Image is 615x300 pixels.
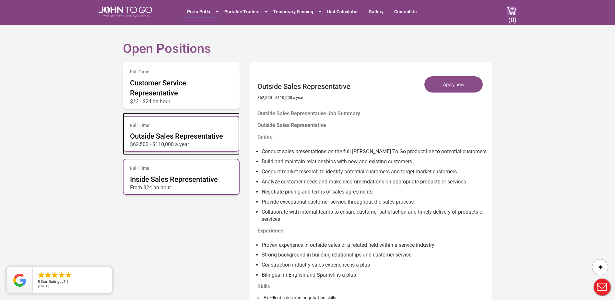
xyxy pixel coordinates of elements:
[424,76,483,93] button: Apply now
[130,141,232,144] p: $62,500 - $110,000 a year
[257,283,272,290] strong: Skills:
[262,186,488,196] li: Negotiate pricing and terms of sales agreements
[507,6,516,15] img: cart a
[130,123,232,128] h6: Full Time
[262,156,488,166] li: Build and maintain relationships with new and existing customers
[589,274,615,300] button: Live Chat
[262,269,488,279] li: Bilingual in English and Spanish is a plus
[64,279,68,284] span: T S
[262,249,488,259] li: Strong background in building relationships and customer service
[257,106,488,114] p: Outside Sales Representative Job Summary
[322,6,363,18] a: Unit Calculator
[508,11,516,24] span: (0)
[41,279,59,284] span: Star Rating
[130,98,232,102] p: $22 - $24 an hour
[257,94,350,100] h6: $62,500 - $110,000 a year
[38,283,49,288] span: [DATE]
[130,69,232,74] h6: Full Time
[44,271,52,279] li: 
[58,271,65,279] li: 
[130,79,186,97] span: Customer Service Representative
[262,145,488,156] li: Conduct sales presentations on the full [PERSON_NAME] To Go product line to potential customers
[219,6,264,18] a: Portable Trailers
[37,271,45,279] li: 
[262,259,488,269] li: Construction industry sales experience is a plus
[123,22,492,56] h2: Open Positions
[13,274,26,287] img: Review Rating
[257,228,285,234] strong: Experience:
[262,239,488,249] li: Proven experience in outside sales or a related field within a service industry
[130,166,232,171] h6: Full Time
[130,132,223,140] span: Outside Sales Representative
[268,6,318,18] a: Temporary Fencing
[38,280,107,284] span: by
[424,76,488,93] a: Apply now
[262,196,488,206] li: Provide exceptional customer service throughout the sales process
[262,176,488,186] li: Analyze customer needs and make recommendations on appropriate products or services
[364,6,388,18] a: Gallery
[262,166,488,176] li: Conduct market research to identify potential customers and target market customers
[257,122,326,128] strong: Outside Sales Representative
[257,134,274,141] strong: Duties:
[123,156,240,198] a: Full Time Inside Sales Representative From $24 an hour
[123,59,240,112] a: Full Time Customer Service Representative $22 - $24 an hour
[130,175,218,183] span: Inside Sales Representative
[99,6,152,17] img: JOHN to go
[51,271,59,279] li: 
[257,72,350,91] h3: Outside Sales Representative
[262,206,488,223] li: Collaborate with internal teams to ensure customer satisfaction and timely delivery of products o...
[65,271,72,279] li: 
[38,279,40,284] span: 5
[130,184,232,188] p: From $24 an hour
[389,6,421,18] a: Contact Us
[123,113,240,155] a: Full Time Outside Sales Representative $62,500 - $110,000 a year
[182,6,215,18] a: Porta Potty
